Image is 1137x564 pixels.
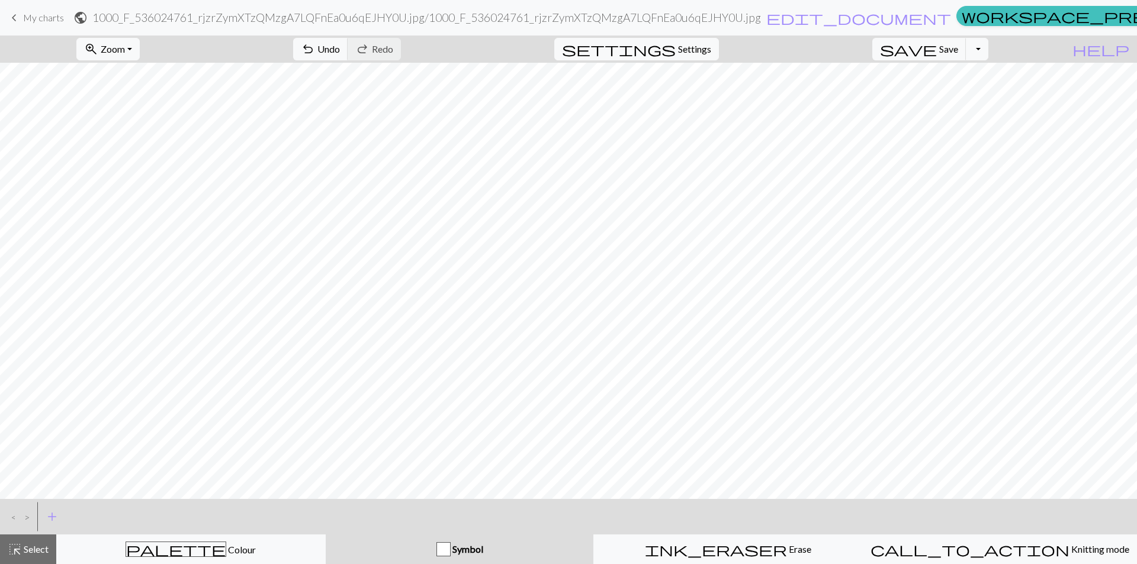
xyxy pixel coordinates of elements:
[76,38,140,60] button: Zoom
[2,501,21,533] div: <
[787,543,811,555] span: Erase
[22,543,49,555] span: Select
[101,43,125,54] span: Zoom
[45,508,59,525] span: add
[939,43,958,54] span: Save
[880,41,937,57] span: save
[7,8,64,28] a: My charts
[56,534,326,564] button: Colour
[7,9,21,26] span: keyboard_arrow_left
[871,541,1069,557] span: call_to_action
[226,544,256,555] span: Colour
[554,38,719,60] button: SettingsSettings
[73,9,88,26] span: public
[562,41,676,57] span: settings
[301,41,315,57] span: undo
[678,42,711,56] span: Settings
[766,9,951,26] span: edit_document
[645,541,787,557] span: ink_eraser
[317,43,340,54] span: Undo
[863,534,1137,564] button: Knitting mode
[84,41,98,57] span: zoom_in
[15,501,34,533] div: >
[8,541,22,557] span: highlight_alt
[126,541,226,557] span: palette
[23,12,64,23] span: My charts
[562,42,676,56] i: Settings
[1072,41,1129,57] span: help
[326,534,594,564] button: Symbol
[593,534,863,564] button: Erase
[1069,543,1129,555] span: Knitting mode
[872,38,966,60] button: Save
[293,38,348,60] button: Undo
[92,11,761,24] h2: 1000_F_536024761_rjzrZymXTzQMzgA7LQFnEa0u6qEJHY0U.jpg / 1000_F_536024761_rjzrZymXTzQMzgA7LQFnEa0u...
[451,543,483,555] span: Symbol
